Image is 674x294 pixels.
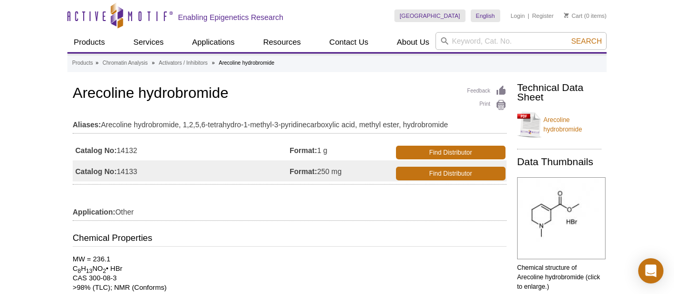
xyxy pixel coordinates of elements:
[73,85,507,103] h1: Arecoline hydrobromide
[564,9,607,22] li: (0 items)
[127,32,170,52] a: Services
[435,32,607,50] input: Keyword, Cat. No.
[75,146,117,155] strong: Catalog No:
[290,160,394,181] td: 250 mg
[571,37,602,45] span: Search
[391,32,436,52] a: About Us
[517,263,601,291] p: Chemical structure of Arecoline hydrobromide (click to enlarge.)
[290,139,394,160] td: 1 g
[219,60,274,66] li: Arecoline hydrobromide
[103,268,106,274] sub: 2
[471,9,500,22] a: English
[103,58,148,68] a: Chromatin Analysis
[75,167,117,176] strong: Catalog No:
[73,120,101,129] strong: Aliases:
[532,12,553,19] a: Register
[517,83,601,102] h2: Technical Data Sheet
[178,13,283,22] h2: Enabling Epigenetics Research
[290,167,317,176] strong: Format:
[564,12,582,19] a: Cart
[396,146,506,159] a: Find Distributor
[564,13,569,18] img: Your Cart
[394,9,465,22] a: [GEOGRAPHIC_DATA]
[517,157,601,167] h2: Data Thumbnails
[86,268,92,274] sub: 13
[95,60,98,66] li: »
[73,201,507,218] td: Other
[257,32,308,52] a: Resources
[186,32,241,52] a: Applications
[73,207,115,217] strong: Application:
[467,85,507,97] a: Feedback
[73,139,290,160] td: 14132
[212,60,215,66] li: »
[528,9,529,22] li: |
[511,12,525,19] a: Login
[72,58,93,68] a: Products
[517,177,606,259] img: Chemical structure of Arecoline hydrobromide.
[638,258,663,283] div: Open Intercom Messenger
[396,167,506,180] a: Find Distributor
[517,109,601,140] a: Arecoline hydrobromide
[73,160,290,181] td: 14133
[152,60,155,66] li: »
[73,255,507,292] p: MW = 236.1 C H NO • HBr CAS 300-08-3 >98% (TLC); NMR (Conforms)
[568,36,605,46] button: Search
[67,32,111,52] a: Products
[78,268,81,274] sub: 8
[323,32,374,52] a: Contact Us
[73,232,507,247] h3: Chemical Properties
[159,58,208,68] a: Activators / Inhibitors
[73,114,507,130] td: Arecoline hydrobromide, 1,2,5,6-tetrahydro-1-methyl-3-pyridinecarboxylic acid, methyl ester, hydr...
[290,146,317,155] strong: Format:
[467,99,507,111] a: Print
